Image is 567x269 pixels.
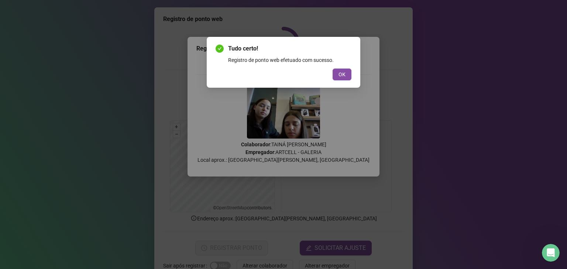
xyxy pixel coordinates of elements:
span: check-circle [216,45,224,53]
button: OK [333,69,351,80]
span: OK [339,70,346,78]
span: Tudo certo! [228,44,351,53]
iframe: Intercom live chat [542,244,560,262]
div: Registro de ponto web efetuado com sucesso. [228,56,351,64]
